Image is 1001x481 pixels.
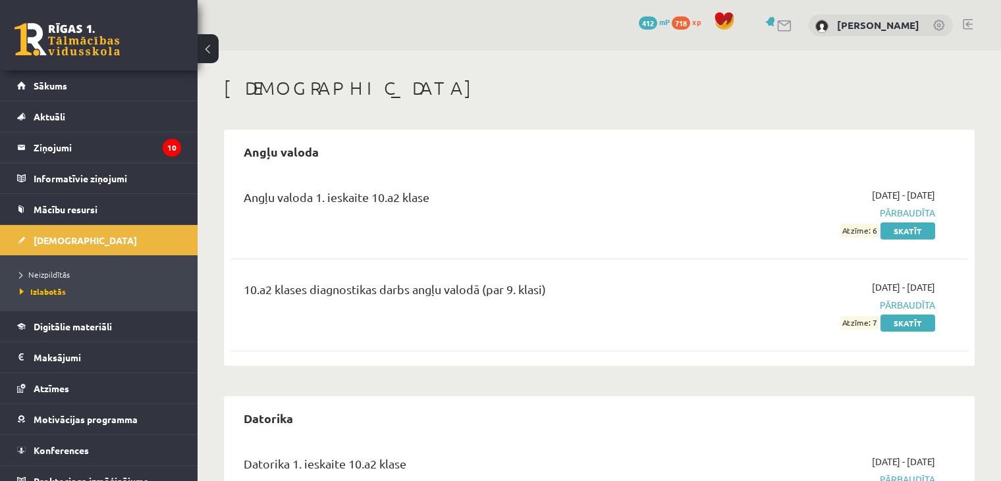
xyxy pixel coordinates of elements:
[17,404,181,434] a: Motivācijas programma
[17,163,181,193] a: Informatīvie ziņojumi
[34,382,69,394] span: Atzīmes
[17,373,181,403] a: Atzīmes
[872,455,935,468] span: [DATE] - [DATE]
[880,315,935,332] a: Skatīt
[17,194,181,224] a: Mācību resursi
[17,311,181,342] a: Digitālie materiāli
[880,222,935,240] a: Skatīt
[230,136,332,167] h2: Angļu valoda
[17,132,181,163] a: Ziņojumi10
[34,342,181,372] legend: Maksājumi
[34,80,67,91] span: Sākums
[672,16,690,30] span: 718
[840,316,879,330] span: Atzīme: 7
[20,268,184,280] a: Neizpildītās
[34,163,181,193] legend: Informatīvie ziņojumi
[14,23,120,56] a: Rīgas 1. Tālmācības vidusskola
[659,16,670,27] span: mP
[20,269,70,280] span: Neizpildītās
[244,455,698,479] div: Datorika 1. ieskaite 10.a2 klase
[20,286,184,297] a: Izlabotās
[815,20,828,33] img: Sabīne Vorza
[34,444,89,456] span: Konferences
[17,101,181,132] a: Aktuāli
[244,280,698,305] div: 10.a2 klases diagnostikas darbs angļu valodā (par 9. klasi)
[692,16,701,27] span: xp
[639,16,657,30] span: 412
[17,342,181,372] a: Maksājumi
[34,111,65,122] span: Aktuāli
[34,320,112,332] span: Digitālie materiāli
[872,280,935,294] span: [DATE] - [DATE]
[872,188,935,202] span: [DATE] - [DATE]
[34,234,137,246] span: [DEMOGRAPHIC_DATA]
[639,16,670,27] a: 412 mP
[17,70,181,101] a: Sākums
[20,286,66,297] span: Izlabotās
[672,16,707,27] a: 718 xp
[163,139,181,157] i: 10
[17,435,181,465] a: Konferences
[17,225,181,255] a: [DEMOGRAPHIC_DATA]
[244,188,698,213] div: Angļu valoda 1. ieskaite 10.a2 klase
[840,224,879,238] span: Atzīme: 6
[34,132,181,163] legend: Ziņojumi
[230,403,306,434] h2: Datorika
[837,18,919,32] a: [PERSON_NAME]
[34,413,138,425] span: Motivācijas programma
[224,77,975,99] h1: [DEMOGRAPHIC_DATA]
[34,203,97,215] span: Mācību resursi
[718,206,935,220] span: Pārbaudīta
[718,298,935,312] span: Pārbaudīta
